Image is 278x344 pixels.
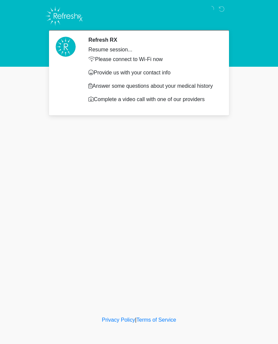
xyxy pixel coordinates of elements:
[88,95,217,103] p: Complete a video call with one of our providers
[136,317,176,323] a: Terms of Service
[88,46,217,54] div: Resume session...
[88,82,217,90] p: Answer some questions about your medical history
[44,5,84,27] img: Refresh RX Logo
[135,317,136,323] a: |
[102,317,135,323] a: Privacy Policy
[88,37,217,43] h2: Refresh RX
[88,69,217,77] p: Provide us with your contact info
[56,37,76,57] img: Agent Avatar
[88,55,217,63] p: Please connect to Wi-Fi now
